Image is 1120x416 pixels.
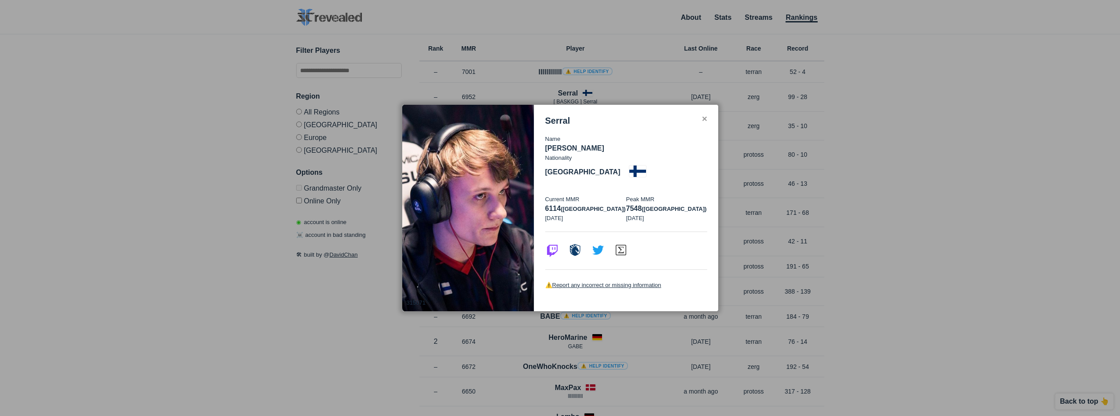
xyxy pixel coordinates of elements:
[545,215,563,221] span: [DATE]
[545,281,707,290] p: ⚠️
[568,251,582,258] a: Visit Liquidpedia profile
[701,116,707,123] div: ✕
[626,195,707,204] p: Peak MMR
[407,298,426,307] p: 315071
[591,251,605,258] a: Visit Twitter profile
[642,206,707,212] span: ([GEOGRAPHIC_DATA])
[552,282,661,288] a: Report any incorrect or missing information
[545,195,626,204] p: Current MMR
[545,251,559,258] a: Visit Twitch profile
[545,167,621,177] p: [GEOGRAPHIC_DATA]
[614,251,628,258] a: Visit Aligulac profile
[545,243,559,257] img: icon-twitch.7daa0e80.svg
[568,243,582,257] img: icon-liquidpedia.02c3dfcd.svg
[591,243,605,257] img: icon-twitter.b0e6f5a1.svg
[561,206,626,212] span: ([GEOGRAPHIC_DATA])
[545,154,572,162] p: Nationality
[626,203,707,214] p: 7548
[545,116,570,126] h3: Serral
[545,203,626,214] p: 6114
[545,143,707,154] p: [PERSON_NAME]
[626,214,707,223] p: [DATE]
[614,243,628,257] img: icon-aligulac.ac4eb113.svg
[545,135,707,144] p: Name
[402,105,534,312] img: x9y8AvGyLHLpUmVF8iqxZY-1200-80.jpg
